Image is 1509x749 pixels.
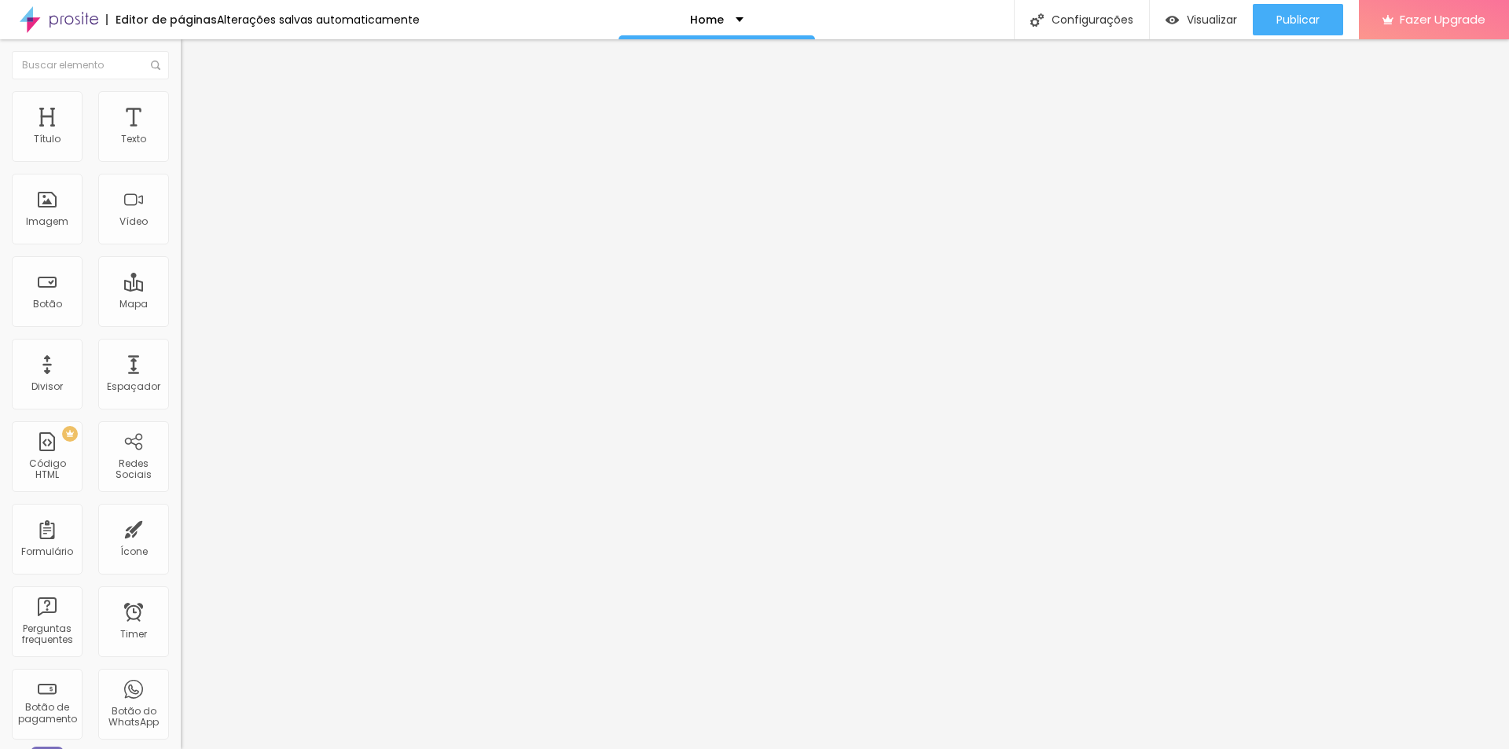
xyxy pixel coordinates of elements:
div: Texto [121,134,146,145]
div: Timer [120,629,147,640]
div: Espaçador [107,381,160,392]
span: Fazer Upgrade [1400,13,1485,26]
iframe: Editor [181,39,1509,749]
div: Perguntas frequentes [16,623,78,646]
div: Editor de páginas [106,14,217,25]
div: Imagem [26,216,68,227]
span: Publicar [1276,13,1320,26]
p: Home [690,14,724,25]
img: Icone [151,61,160,70]
div: Título [34,134,61,145]
div: Formulário [21,546,73,557]
div: Botão de pagamento [16,702,78,725]
div: Botão do WhatsApp [102,706,164,729]
button: Publicar [1253,4,1343,35]
img: Icone [1030,13,1044,27]
div: Alterações salvas automaticamente [217,14,420,25]
div: Código HTML [16,458,78,481]
div: Mapa [119,299,148,310]
div: Divisor [31,381,63,392]
div: Ícone [120,546,148,557]
div: Vídeo [119,216,148,227]
button: Visualizar [1150,4,1253,35]
div: Botão [33,299,62,310]
input: Buscar elemento [12,51,169,79]
img: view-1.svg [1166,13,1179,27]
span: Visualizar [1187,13,1237,26]
div: Redes Sociais [102,458,164,481]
